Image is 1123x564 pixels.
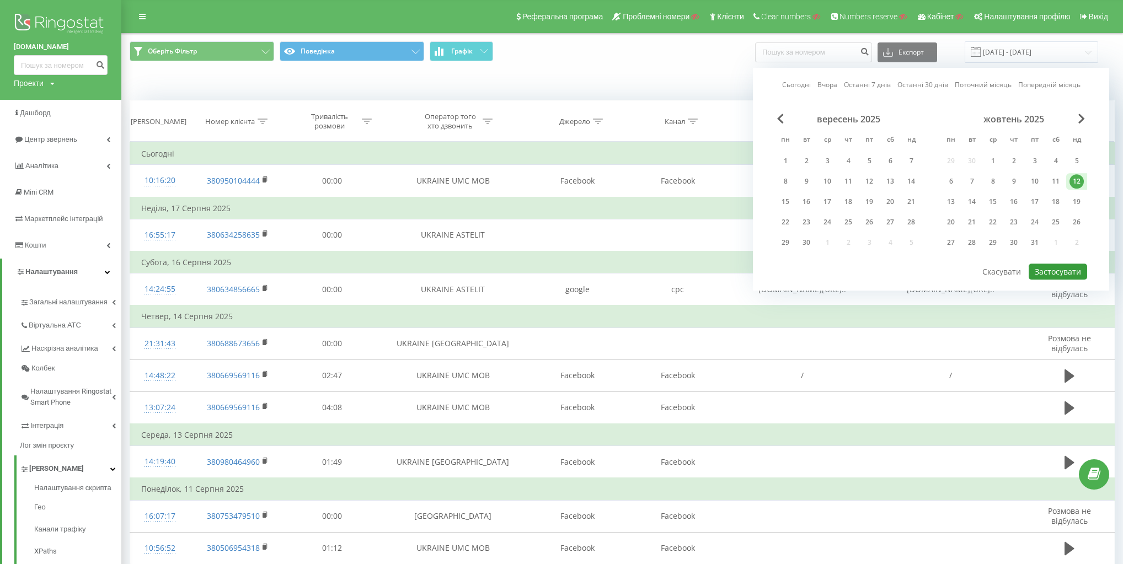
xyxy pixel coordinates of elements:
[24,135,77,143] span: Центр звернень
[20,440,74,451] span: Лог змін проєкту
[1007,154,1021,168] div: 2
[883,195,897,209] div: 20
[799,215,814,229] div: 23
[986,235,1000,250] div: 29
[207,402,260,412] a: 380669569116
[965,215,979,229] div: 21
[882,132,899,149] abbr: субота
[286,500,378,532] td: 00:00
[20,455,121,479] a: [PERSON_NAME]
[961,173,982,190] div: вт 7 жовт 2025 р.
[1066,153,1087,169] div: нд 5 жовт 2025 р.
[379,327,527,359] td: UKRAINE [GEOGRAPHIC_DATA]
[820,154,835,168] div: 3
[901,194,922,210] div: нд 21 вер 2025 р.
[1069,215,1084,229] div: 26
[25,241,46,249] span: Кошти
[20,312,121,335] a: Віртуальна АТС
[862,174,876,189] div: 12
[820,174,835,189] div: 10
[897,80,948,90] a: Останні 30 днів
[34,502,46,513] span: Гео
[1003,194,1024,210] div: чт 16 жовт 2025 р.
[130,305,1115,327] td: Четвер, 14 Серпня 2025
[859,153,880,169] div: пт 5 вер 2025 р.
[20,412,121,436] a: Інтеграція
[1045,173,1066,190] div: сб 11 жовт 2025 р.
[940,114,1087,125] div: жовтень 2025
[527,273,628,306] td: google
[130,251,1115,273] td: Субота, 16 Серпня 2025
[628,446,728,479] td: Facebook
[20,358,121,378] a: Колбек
[862,195,876,209] div: 19
[775,114,922,125] div: вересень 2025
[1003,173,1024,190] div: чт 9 жовт 2025 р.
[984,12,1070,21] span: Налаштування профілю
[798,132,815,149] abbr: вівторок
[961,234,982,251] div: вт 28 жовт 2025 р.
[1048,506,1091,526] span: Розмова не відбулась
[141,538,178,559] div: 10:56:52
[34,482,111,493] span: Налаштування скрипта
[964,132,980,149] abbr: вівторок
[628,500,728,532] td: Facebook
[728,359,876,391] td: /
[1024,214,1045,230] div: пт 24 жовт 2025 р.
[861,132,878,149] abbr: п’ятниця
[20,335,121,358] a: Наскрізна аналітика
[976,264,1027,280] button: Скасувати
[527,446,628,479] td: Facebook
[1066,173,1087,190] div: нд 12 жовт 2025 р.
[379,391,527,424] td: UKRAINE UMC MOB
[130,197,1115,219] td: Неділя, 17 Серпня 2025
[965,174,979,189] div: 7
[379,500,527,532] td: [GEOGRAPHIC_DATA]
[1045,194,1066,210] div: сб 18 жовт 2025 р.
[796,153,817,169] div: вт 2 вер 2025 р.
[623,12,689,21] span: Проблемні номери
[1028,195,1042,209] div: 17
[1045,214,1066,230] div: сб 25 жовт 2025 р.
[841,215,855,229] div: 25
[982,214,1003,230] div: ср 22 жовт 2025 р.
[761,12,811,21] span: Clear numbers
[859,173,880,190] div: пт 12 вер 2025 р.
[778,195,793,209] div: 15
[379,165,527,197] td: UKRAINE UMC MOB
[883,215,897,229] div: 27
[20,436,121,455] a: Лог змін проєкту
[859,214,880,230] div: пт 26 вер 2025 р.
[20,289,121,312] a: Загальні налаштування
[527,391,628,424] td: Facebook
[25,162,58,170] span: Аналiтика
[901,153,922,169] div: нд 7 вер 2025 р.
[286,359,378,391] td: 02:47
[841,174,855,189] div: 11
[985,132,1001,149] abbr: середа
[907,284,994,294] span: [DOMAIN_NAME][URL]..
[286,391,378,424] td: 04:08
[1068,132,1085,149] abbr: неділя
[14,41,108,52] a: [DOMAIN_NAME]
[1028,215,1042,229] div: 24
[903,132,919,149] abbr: неділя
[986,195,1000,209] div: 15
[880,173,901,190] div: сб 13 вер 2025 р.
[796,173,817,190] div: вт 9 вер 2025 р.
[421,112,480,131] div: Оператор того хто дзвонить
[817,153,838,169] div: ср 3 вер 2025 р.
[25,267,78,276] span: Налаштування
[286,165,378,197] td: 00:00
[817,214,838,230] div: ср 24 вер 2025 р.
[982,234,1003,251] div: ср 29 жовт 2025 р.
[961,214,982,230] div: вт 21 жовт 2025 р.
[1007,174,1021,189] div: 9
[782,80,811,90] a: Сьогодні
[901,214,922,230] div: нд 28 вер 2025 р.
[717,12,744,21] span: Клієнти
[880,153,901,169] div: сб 6 вер 2025 р.
[1069,154,1084,168] div: 5
[1069,174,1084,189] div: 12
[29,463,84,474] span: [PERSON_NAME]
